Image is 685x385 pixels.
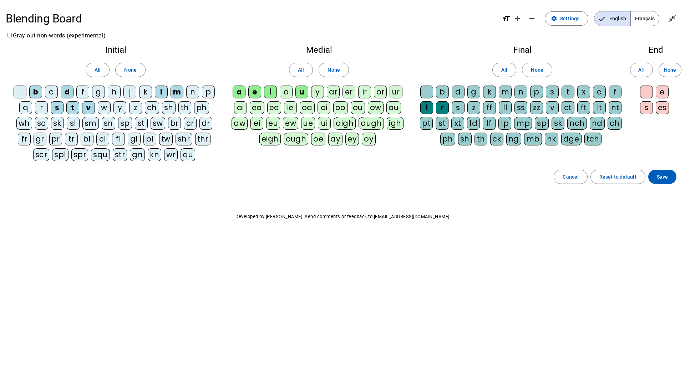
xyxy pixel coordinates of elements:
button: All [86,63,110,77]
button: Increase font size [511,11,525,26]
span: Français [631,11,659,26]
span: All [501,66,507,74]
button: All [630,63,653,77]
span: None [664,66,676,74]
button: None [659,63,681,77]
button: None [522,63,552,77]
button: Settings [545,11,588,26]
button: Reset to default [590,170,645,184]
span: None [531,66,543,74]
span: None [124,66,136,74]
mat-icon: close_fullscreen [668,14,676,23]
span: Cancel [563,173,579,181]
button: Cancel [554,170,588,184]
span: Reset to default [599,173,636,181]
span: None [328,66,340,74]
button: All [289,63,313,77]
mat-icon: remove [528,14,536,23]
mat-button-toggle-group: Language selection [594,11,659,26]
span: All [95,66,101,74]
button: None [319,63,349,77]
span: All [638,66,644,74]
mat-icon: add [513,14,522,23]
span: Settings [560,14,579,23]
button: All [492,63,516,77]
button: Save [648,170,676,184]
mat-icon: settings [551,15,557,22]
button: Exit full screen [665,11,679,26]
button: None [115,63,145,77]
button: Decrease font size [525,11,539,26]
span: English [594,11,630,26]
span: All [298,66,304,74]
span: Save [657,173,668,181]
